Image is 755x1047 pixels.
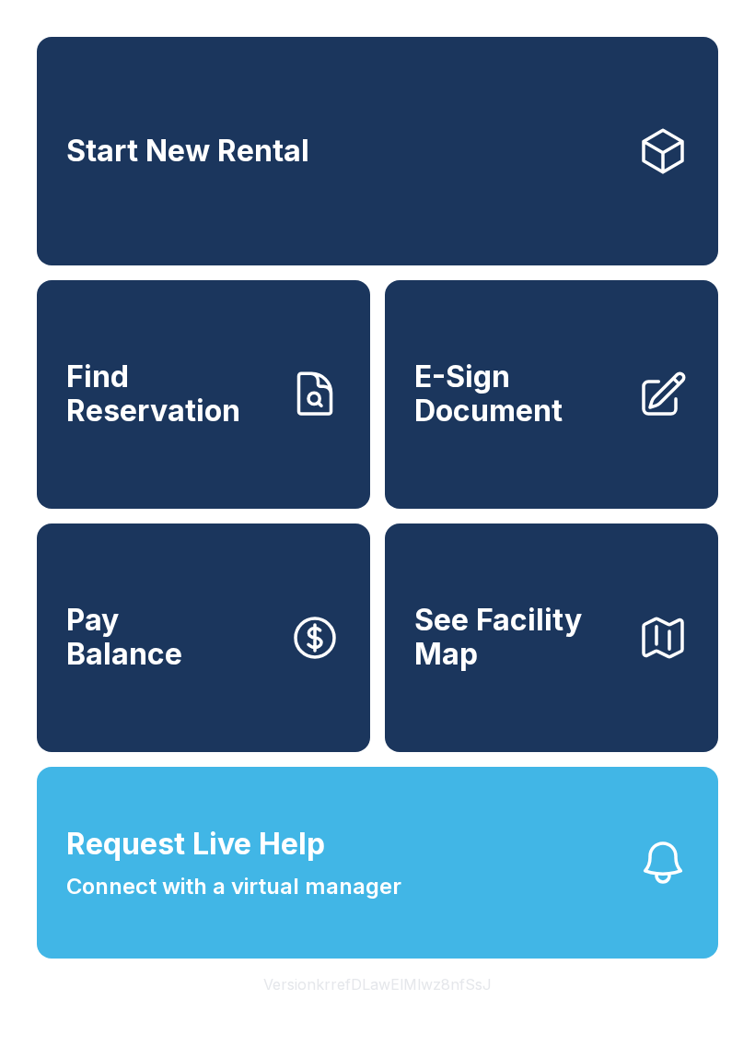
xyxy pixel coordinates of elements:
span: Connect with a virtual manager [66,870,401,903]
a: Start New Rental [37,37,718,265]
button: PayBalance [37,523,370,752]
span: Pay Balance [66,604,182,671]
span: See Facility Map [414,604,622,671]
span: Start New Rental [66,135,309,169]
button: VersionkrrefDLawElMlwz8nfSsJ [249,959,506,1010]
a: E-Sign Document [385,280,718,509]
button: See Facility Map [385,523,718,752]
span: Find Reservation [66,360,274,428]
span: E-Sign Document [414,360,622,428]
span: Request Live Help [66,822,325,866]
button: Request Live HelpConnect with a virtual manager [37,767,718,959]
a: Find Reservation [37,280,370,509]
